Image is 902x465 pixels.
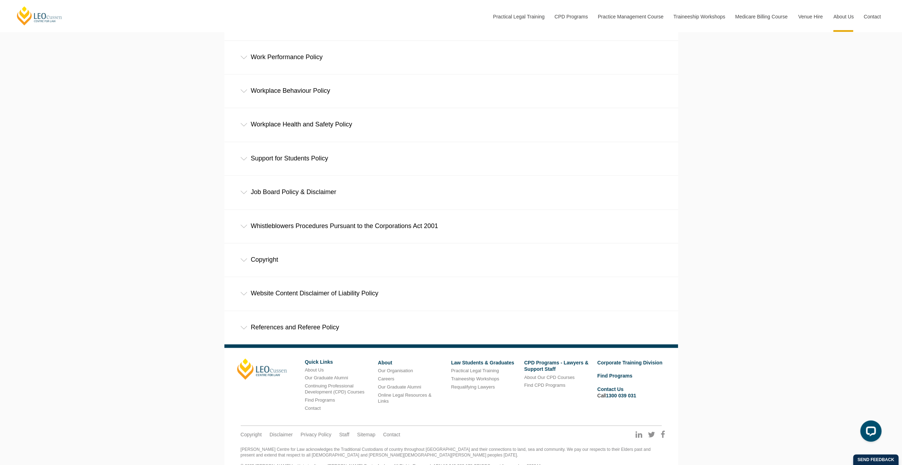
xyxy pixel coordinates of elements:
a: Our Graduate Alumni [378,384,421,390]
a: Venue Hire [793,1,828,32]
a: About Our CPD Courses [524,375,575,380]
a: Traineeship Workshops [668,1,730,32]
a: Contact Us [597,386,623,392]
iframe: LiveChat chat widget [855,418,884,447]
a: Find CPD Programs [524,382,565,388]
a: Staff [339,431,349,438]
a: Medicare Billing Course [730,1,793,32]
a: Law Students & Graduates [451,360,514,365]
a: Corporate Training Division [597,360,662,365]
div: Support for Students Policy [224,142,678,175]
a: Contact [383,431,400,438]
a: Sitemap [357,431,375,438]
a: About Us [828,1,858,32]
a: Find Programs [305,397,335,403]
a: Find Programs [597,373,632,379]
div: Workplace Behaviour Policy [224,74,678,107]
a: Careers [378,376,394,381]
a: Contact [305,406,321,411]
a: [PERSON_NAME] [237,358,287,380]
div: Website Content Disclaimer of Liability Policy [224,277,678,310]
div: Job Board Policy & Disclaimer [224,176,678,209]
div: References and Referee Policy [224,311,678,344]
a: Practical Legal Training [488,1,549,32]
a: About Us [305,367,324,373]
a: [PERSON_NAME] Centre for Law [16,6,63,26]
a: 1300 039 031 [606,393,636,398]
div: Copyright [224,243,678,276]
a: CPD Programs [549,1,592,32]
a: CPD Programs - Lawyers & Support Staff [524,360,588,372]
a: Continuing Professional Development (CPD) Courses [305,383,364,395]
div: Work Performance Policy [224,41,678,74]
a: Practical Legal Training [451,368,499,373]
div: Workplace Health and Safety Policy [224,108,678,141]
a: Disclaimer [269,431,292,438]
li: Call [597,385,665,400]
a: Online Legal Resources & Links [378,392,431,404]
h6: Quick Links [305,359,372,365]
a: Traineeship Workshops [451,376,499,381]
a: Privacy Policy [301,431,331,438]
a: Practice Management Course [593,1,668,32]
div: Whistleblowers Procedures Pursuant to the Corporations Act 2001 [224,210,678,243]
a: Requalifying Lawyers [451,384,495,390]
a: Copyright [241,431,262,438]
a: Our Organisation [378,368,413,373]
a: About [378,360,392,365]
a: Contact [858,1,886,32]
a: Our Graduate Alumni [305,375,348,380]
